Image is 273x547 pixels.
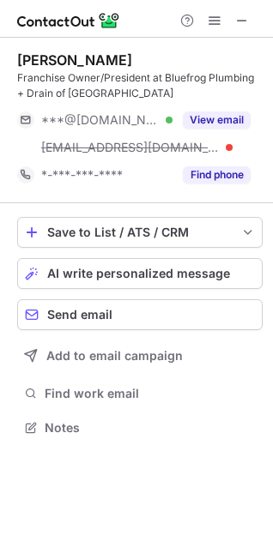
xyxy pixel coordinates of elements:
[17,51,132,69] div: [PERSON_NAME]
[17,382,263,406] button: Find work email
[47,225,233,239] div: Save to List / ATS / CRM
[45,420,256,436] span: Notes
[17,217,263,248] button: save-profile-one-click
[17,416,263,440] button: Notes
[45,386,256,401] span: Find work email
[47,267,230,280] span: AI write personalized message
[17,70,263,101] div: Franchise Owner/President at Bluefrog Plumbing + Drain of [GEOGRAPHIC_DATA]
[183,166,251,183] button: Reveal Button
[41,140,220,155] span: [EMAIL_ADDRESS][DOMAIN_NAME]
[46,349,183,363] span: Add to email campaign
[41,112,160,128] span: ***@[DOMAIN_NAME]
[17,10,120,31] img: ContactOut v5.3.10
[17,340,263,371] button: Add to email campaign
[17,258,263,289] button: AI write personalized message
[183,111,251,129] button: Reveal Button
[47,308,112,322] span: Send email
[17,299,263,330] button: Send email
